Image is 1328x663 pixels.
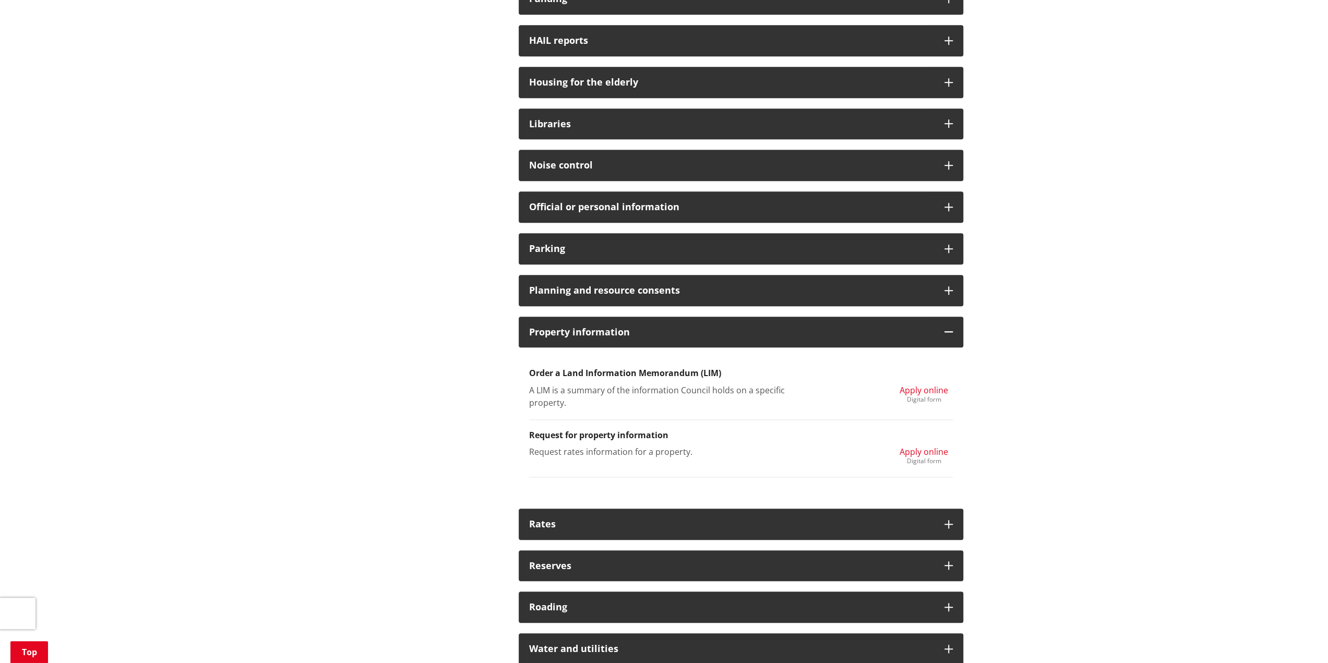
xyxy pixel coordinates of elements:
[529,327,934,337] h3: Property information
[529,519,934,529] h3: Rates
[900,458,948,464] div: Digital form
[900,384,948,396] span: Apply online
[900,445,948,464] a: Apply online Digital form
[900,384,948,403] a: Apply online Digital form
[529,368,953,378] h3: Order a Land Information Memorandum (LIM)
[529,77,934,88] h3: Housing for the elderly
[529,430,953,440] h3: Request for property information
[529,602,934,612] h3: Roading
[529,202,934,212] h3: Official or personal information
[529,445,806,458] p: Request rates information for a property.
[529,244,934,254] h3: Parking
[900,446,948,457] span: Apply online
[10,641,48,663] a: Top
[529,160,934,171] h3: Noise control
[900,396,948,403] div: Digital form
[529,384,806,409] p: A LIM is a summary of the information Council holds on a specific property.
[529,119,934,129] h3: Libraries
[529,35,934,46] h3: HAIL reports
[529,644,934,654] h3: Water and utilities
[529,285,934,296] h3: Planning and resource consents
[529,561,934,571] h3: Reserves
[1280,619,1318,657] iframe: Messenger Launcher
